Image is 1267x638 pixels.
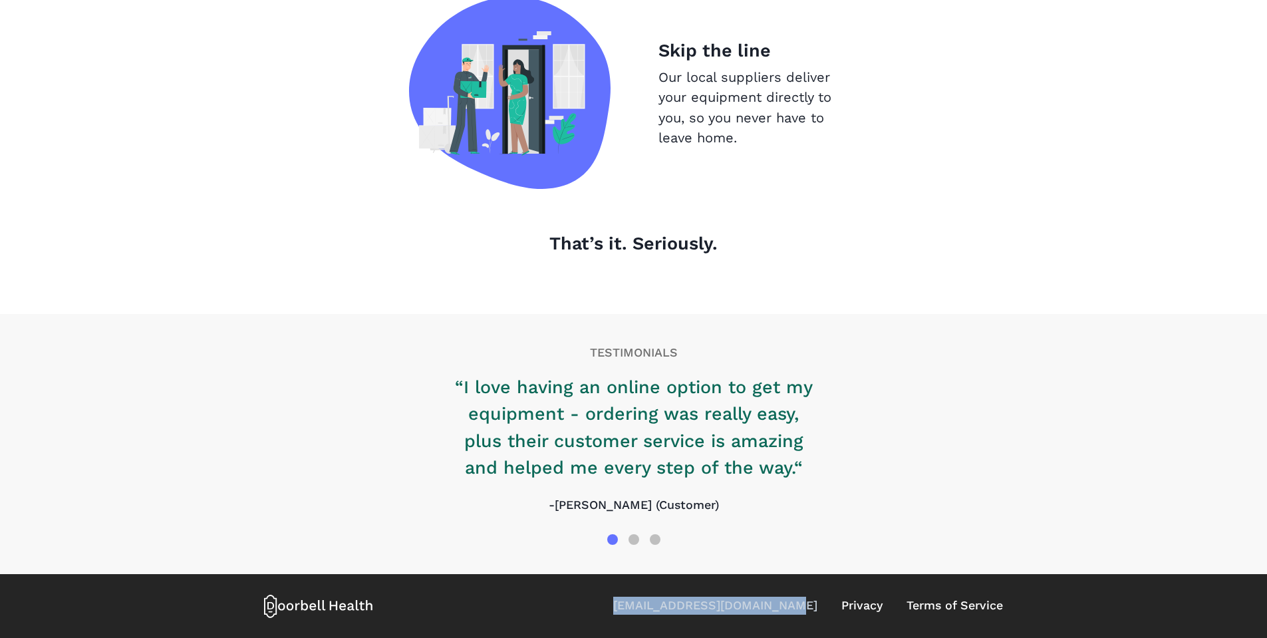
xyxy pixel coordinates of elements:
[841,597,883,615] a: Privacy
[907,597,1003,615] a: Terms of Service
[613,597,817,615] a: [EMAIL_ADDRESS][DOMAIN_NAME]
[658,67,858,148] p: Our local suppliers deliver your equipment directly to you, so you never have to leave home.
[264,344,1003,362] p: TESTIMONIALS
[448,374,820,481] p: “I love having an online option to get my equipment - ordering was really easy, plus their custom...
[264,230,1003,257] p: That’s it. Seriously.
[448,496,820,514] p: -[PERSON_NAME] (Customer)
[658,37,858,64] p: Skip the line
